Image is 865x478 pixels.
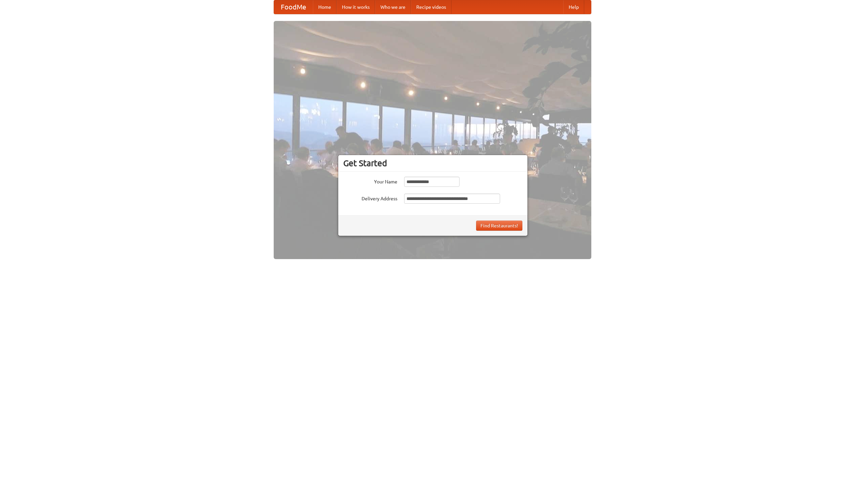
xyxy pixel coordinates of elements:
a: How it works [337,0,375,14]
h3: Get Started [343,158,522,168]
a: FoodMe [274,0,313,14]
a: Who we are [375,0,411,14]
button: Find Restaurants! [476,221,522,231]
a: Recipe videos [411,0,451,14]
label: Delivery Address [343,194,397,202]
a: Help [563,0,584,14]
a: Home [313,0,337,14]
label: Your Name [343,177,397,185]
